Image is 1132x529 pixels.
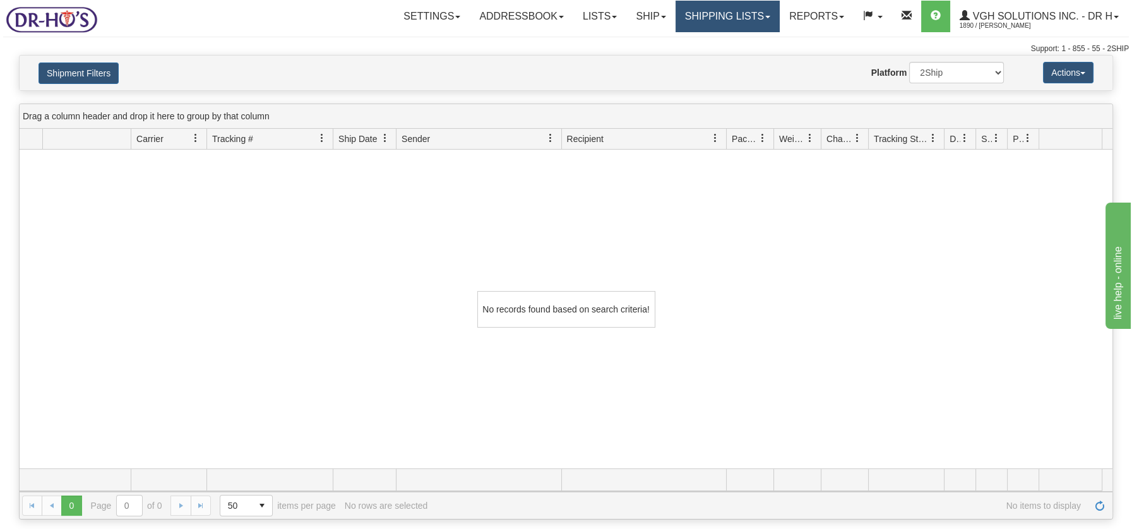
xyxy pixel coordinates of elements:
img: logo1890.jpg [3,3,100,35]
a: Packages filter column settings [752,128,773,149]
a: Charge filter column settings [847,128,868,149]
a: Settings [394,1,470,32]
span: Pickup Status [1013,133,1023,145]
a: Shipping lists [676,1,780,32]
div: No records found based on search criteria! [477,291,655,328]
a: Weight filter column settings [799,128,821,149]
button: Actions [1043,62,1093,83]
span: Tracking Status [874,133,929,145]
span: Sender [402,133,430,145]
a: Sender filter column settings [540,128,561,149]
span: VGH Solutions Inc. - Dr H [970,11,1112,21]
label: Platform [871,66,907,79]
span: Packages [732,133,758,145]
a: Tracking Status filter column settings [922,128,944,149]
span: select [252,496,272,516]
a: Tracking # filter column settings [311,128,333,149]
a: Recipient filter column settings [705,128,726,149]
a: Shipment Issues filter column settings [986,128,1007,149]
span: Ship Date [338,133,377,145]
div: live help - online [9,8,117,23]
span: Recipient [567,133,604,145]
a: Addressbook [470,1,573,32]
span: Shipment Issues [981,133,992,145]
div: No rows are selected [345,501,428,511]
span: 1890 / [PERSON_NAME] [960,20,1054,32]
iframe: chat widget [1103,200,1131,329]
button: Shipment Filters [39,62,119,84]
a: Reports [780,1,854,32]
span: Page sizes drop down [220,495,273,516]
span: Page 0 [61,496,81,516]
a: Ship Date filter column settings [374,128,396,149]
span: Delivery Status [950,133,960,145]
a: Carrier filter column settings [185,128,206,149]
a: Delivery Status filter column settings [954,128,975,149]
span: Page of 0 [91,495,162,516]
span: Carrier [136,133,164,145]
div: grid grouping header [20,104,1112,129]
span: Weight [779,133,806,145]
a: Refresh [1090,496,1110,516]
a: Pickup Status filter column settings [1017,128,1039,149]
div: Support: 1 - 855 - 55 - 2SHIP [3,44,1129,54]
a: VGH Solutions Inc. - Dr H 1890 / [PERSON_NAME] [950,1,1128,32]
span: No items to display [436,501,1081,511]
a: Ship [626,1,675,32]
span: 50 [228,499,244,512]
a: Lists [573,1,626,32]
span: items per page [220,495,336,516]
span: Charge [826,133,853,145]
span: Tracking # [212,133,253,145]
